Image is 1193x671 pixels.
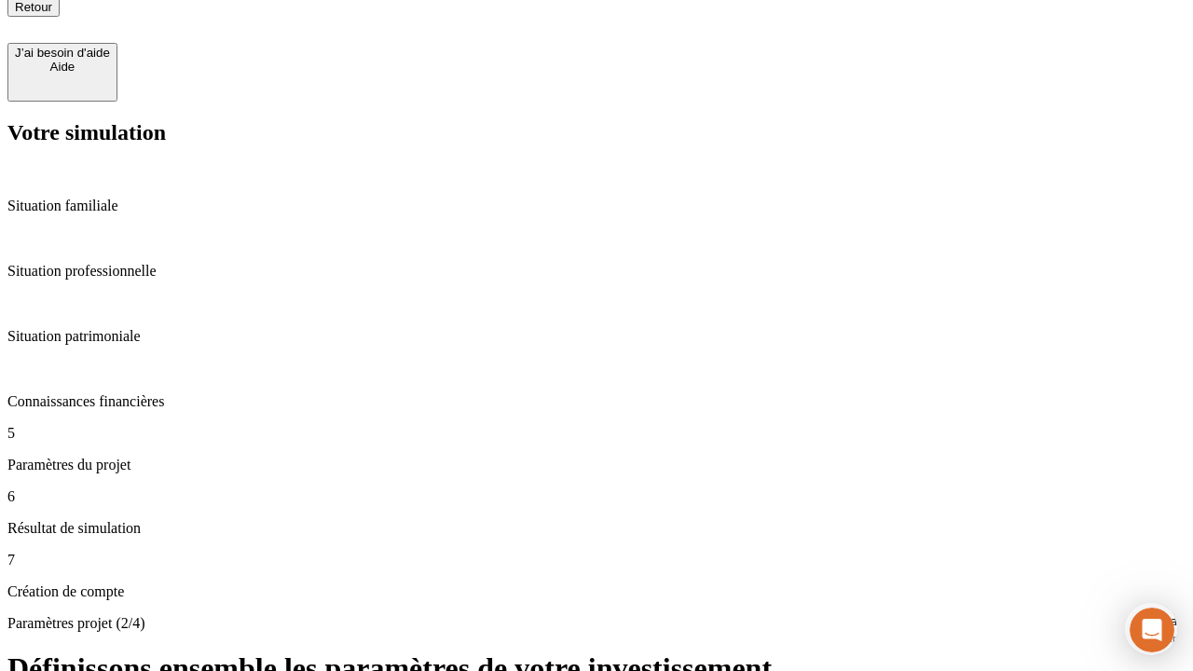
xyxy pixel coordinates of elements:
p: Connaissances financières [7,393,1186,410]
p: Résultat de simulation [7,520,1186,537]
div: Ouvrir le Messenger Intercom [7,7,514,59]
iframe: Intercom live chat [1130,608,1174,652]
p: Situation professionnelle [7,263,1186,280]
iframe: Intercom live chat discovery launcher [1125,603,1177,655]
p: 7 [7,552,1186,568]
p: Création de compte [7,583,1186,600]
div: Vous avez besoin d’aide ? [20,16,459,31]
p: Paramètres du projet [7,457,1186,473]
p: Paramètres projet (2/4) [7,615,1186,632]
p: Situation patrimoniale [7,328,1186,345]
p: 5 [7,425,1186,442]
div: J’ai besoin d'aide [15,46,110,60]
div: L’équipe répond généralement dans un délai de quelques minutes. [20,31,459,50]
p: 6 [7,488,1186,505]
h2: Votre simulation [7,120,1186,145]
div: Aide [15,60,110,74]
button: J’ai besoin d'aideAide [7,43,117,102]
p: Situation familiale [7,198,1186,214]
